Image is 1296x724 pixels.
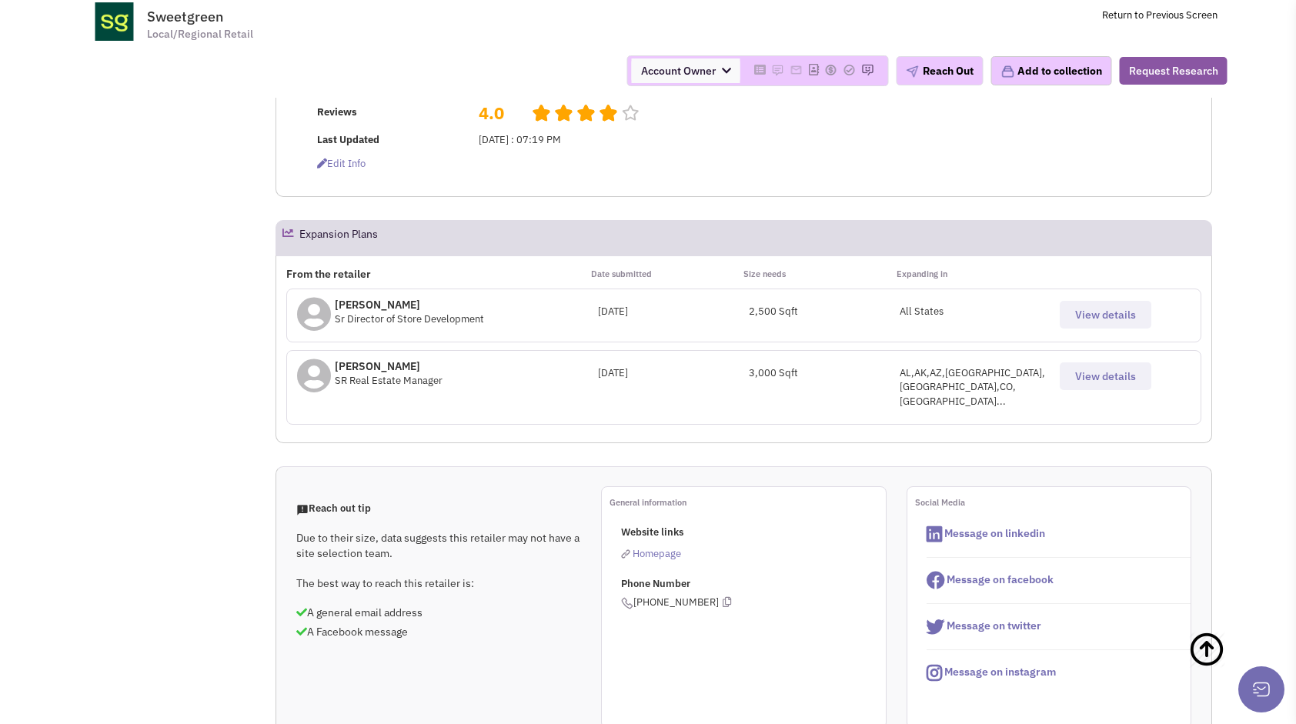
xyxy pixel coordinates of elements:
p: Phone Number [621,577,885,592]
p: Social Media [915,495,1191,510]
img: Please add to your accounts [862,64,874,76]
p: Website links [621,525,885,540]
span: Message on facebook [947,572,1054,586]
p: [PERSON_NAME] [335,297,484,312]
a: Message on instagram [927,665,1056,679]
b: Last Updated [317,133,379,146]
img: Please add to your accounts [825,64,837,76]
div: AL,AK,AZ,[GEOGRAPHIC_DATA],[GEOGRAPHIC_DATA],CO,[GEOGRAPHIC_DATA]... [900,366,1050,409]
p: The best way to reach this retailer is: [296,576,581,591]
span: Edit info [317,157,366,170]
a: Message on facebook [927,572,1054,586]
button: View details [1060,362,1151,390]
a: Back To Top [1188,616,1265,716]
td: [DATE] : 07:19 PM [474,129,733,152]
div: 3,000 Sqft [749,366,900,381]
span: Account Owner [632,58,740,83]
div: [DATE] [598,366,749,381]
p: [PERSON_NAME] [335,359,443,374]
span: SR Real Estate Manager [335,374,443,387]
span: Message on twitter [947,619,1041,632]
p: From the retailer [286,266,591,282]
a: Message on linkedin [927,526,1045,540]
a: Homepage [621,547,681,560]
p: A general email address [296,605,581,620]
p: Date submitted [591,266,743,282]
div: 2,500 Sqft [749,305,900,319]
p: A Facebook message [296,624,581,639]
button: Add to collection [991,56,1112,85]
img: plane.png [907,65,919,78]
img: Please add to your accounts [843,64,856,76]
span: View details [1075,369,1136,383]
span: Sr Director of Store Development [335,312,484,325]
h2: Expansion Plans [299,221,378,255]
p: Due to their size, data suggests this retailer may not have a site selection team. [296,530,581,561]
span: Message on instagram [944,665,1056,679]
img: icon-collection-lavender.png [1001,65,1015,78]
span: [PHONE_NUMBER] [621,596,731,609]
img: reachlinkicon.png [621,549,630,559]
img: Please add to your accounts [790,64,803,76]
span: View details [1075,308,1136,322]
img: icon-phone.png [621,597,633,609]
img: Please add to your accounts [772,64,784,76]
span: Sweetgreen [147,8,223,25]
span: Local/Regional Retail [147,26,253,42]
span: Reach out tip [296,502,371,515]
a: Message on twitter [927,619,1041,632]
button: Request Research [1120,57,1228,85]
div: [DATE] [598,305,749,319]
p: General information [610,495,885,510]
b: Reviews [317,105,357,118]
span: Message on linkedin [944,526,1045,540]
img: www.sweetgreen.com [79,2,150,41]
p: Expanding in [897,266,1049,282]
button: Reach Out [897,56,984,85]
p: All States [900,305,1050,319]
button: View details [1060,301,1151,329]
h2: 4.0 [479,102,520,109]
span: Homepage [633,547,681,560]
a: Return to Previous Screen [1102,8,1218,22]
p: Size needs [743,266,896,282]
